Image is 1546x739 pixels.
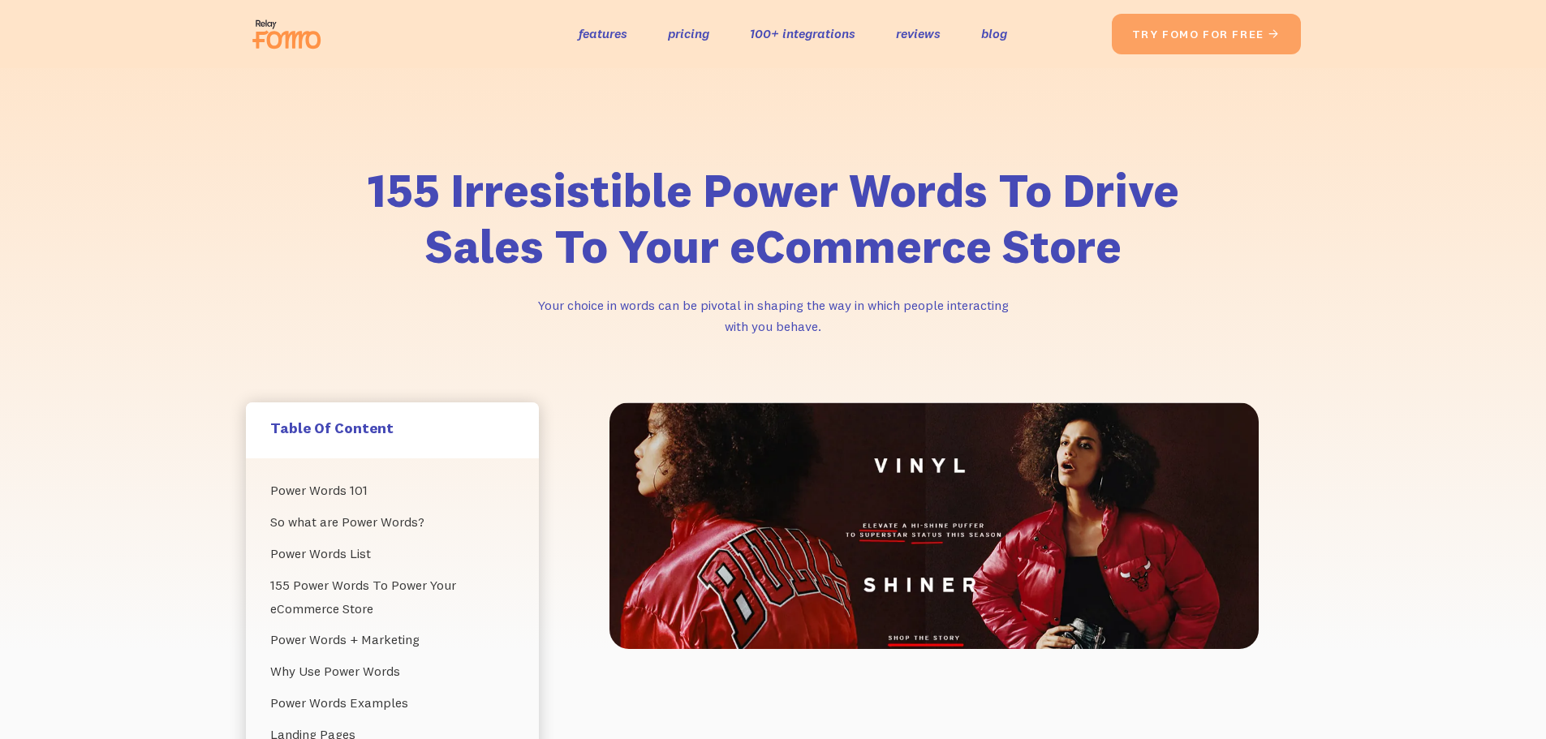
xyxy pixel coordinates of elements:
[270,475,515,506] a: Power Words 101
[360,162,1187,275] h1: 155 Irresistible Power Words To Drive Sales To Your eCommerce Store
[896,22,941,45] a: reviews
[270,687,515,719] a: Power Words Examples
[1268,27,1281,41] span: 
[270,538,515,569] a: Power Words List
[668,22,709,45] a: pricing
[1112,14,1301,54] a: try fomo for free
[270,506,515,538] a: So what are Power Words?
[270,624,515,655] a: Power Words + Marketing
[270,655,515,687] a: Why Use Power Words
[270,419,515,437] h5: Table Of Content
[270,569,515,625] a: 155 Power Words To Power Your eCommerce Store
[579,22,627,45] a: features
[530,294,1017,337] p: Your choice in words can be pivotal in shaping the way in which people interacting with you behave.
[750,22,855,45] a: 100+ integrations
[981,22,1007,45] a: blog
